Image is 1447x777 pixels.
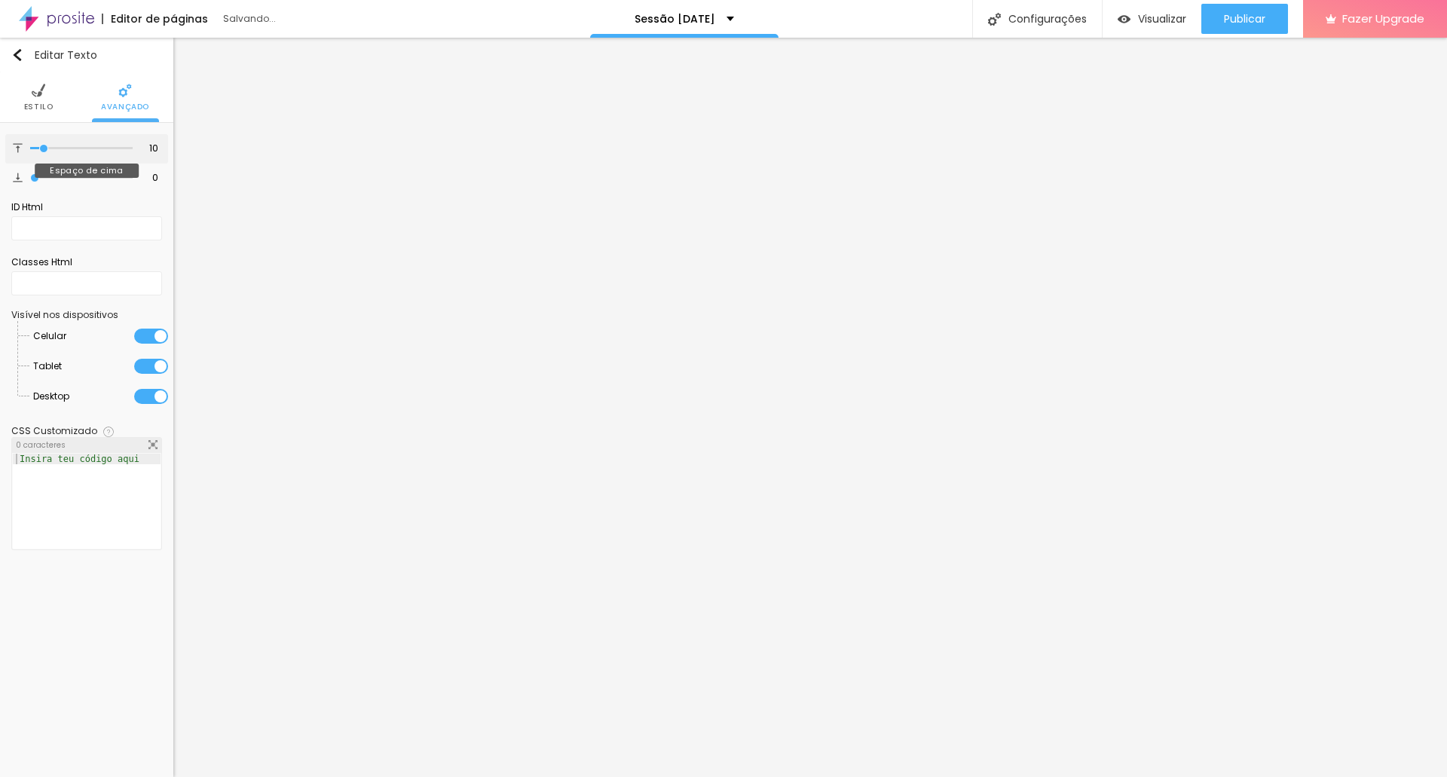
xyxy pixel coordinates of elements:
img: Icone [118,84,132,97]
span: Visualizar [1138,13,1186,25]
iframe: Editor [173,38,1447,777]
div: CSS Customizado [11,427,97,436]
span: Tablet [33,351,62,381]
span: Desktop [33,381,69,411]
div: Editor de páginas [102,14,208,24]
div: Editar Texto [11,49,97,61]
div: ID Html [11,200,162,214]
img: view-1.svg [1118,13,1130,26]
div: Salvando... [223,14,396,23]
span: Celular [33,321,66,351]
img: Icone [988,13,1001,26]
span: Publicar [1224,13,1265,25]
div: Insira teu código aqui [13,454,146,464]
span: Estilo [24,103,54,111]
div: 0 caracteres [12,438,161,453]
img: Icone [13,143,23,153]
span: Fazer Upgrade [1342,12,1424,25]
div: Classes Html [11,255,162,269]
img: Icone [11,49,23,61]
button: Publicar [1201,4,1288,34]
img: Icone [148,440,158,449]
p: Sessão [DATE] [635,14,715,24]
button: Visualizar [1103,4,1201,34]
img: Icone [103,427,114,437]
img: Icone [32,84,45,97]
span: Avançado [101,103,149,111]
img: Icone [13,173,23,182]
div: Visível nos dispositivos [11,310,162,320]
